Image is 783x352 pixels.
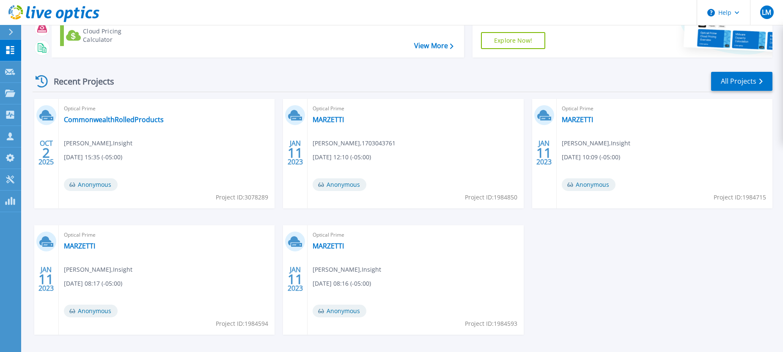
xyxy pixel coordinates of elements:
[711,72,772,91] a: All Projects
[288,149,303,156] span: 11
[216,319,268,328] span: Project ID: 1984594
[38,264,54,295] div: JAN 2023
[414,42,453,50] a: View More
[313,153,371,162] span: [DATE] 12:10 (-05:00)
[64,265,132,274] span: [PERSON_NAME] , Insight
[83,27,151,44] div: Cloud Pricing Calculator
[64,115,164,124] a: CommonwealthRolledProducts
[288,276,303,283] span: 11
[313,104,518,113] span: Optical Prime
[64,279,122,288] span: [DATE] 08:17 (-05:00)
[465,319,517,328] span: Project ID: 1984593
[313,279,371,288] span: [DATE] 08:16 (-05:00)
[33,71,126,92] div: Recent Projects
[38,137,54,168] div: OCT 2025
[64,104,269,113] span: Optical Prime
[216,193,268,202] span: Project ID: 3078289
[536,149,552,156] span: 11
[64,139,132,148] span: [PERSON_NAME] , Insight
[481,32,545,49] a: Explore Now!
[313,178,366,191] span: Anonymous
[313,242,344,250] a: MARZETTI
[287,264,303,295] div: JAN 2023
[313,139,396,148] span: [PERSON_NAME] , 1703043761
[762,9,771,16] span: LM
[38,276,54,283] span: 11
[465,193,517,202] span: Project ID: 1984850
[60,25,154,46] a: Cloud Pricing Calculator
[562,178,615,191] span: Anonymous
[562,139,630,148] span: [PERSON_NAME] , Insight
[64,153,122,162] span: [DATE] 15:35 (-05:00)
[562,153,620,162] span: [DATE] 10:09 (-05:00)
[313,265,381,274] span: [PERSON_NAME] , Insight
[562,115,593,124] a: MARZETTI
[287,137,303,168] div: JAN 2023
[313,305,366,317] span: Anonymous
[562,104,767,113] span: Optical Prime
[64,305,118,317] span: Anonymous
[42,149,50,156] span: 2
[313,230,518,240] span: Optical Prime
[64,242,95,250] a: MARZETTI
[536,137,552,168] div: JAN 2023
[313,115,344,124] a: MARZETTI
[64,230,269,240] span: Optical Prime
[64,178,118,191] span: Anonymous
[714,193,766,202] span: Project ID: 1984715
